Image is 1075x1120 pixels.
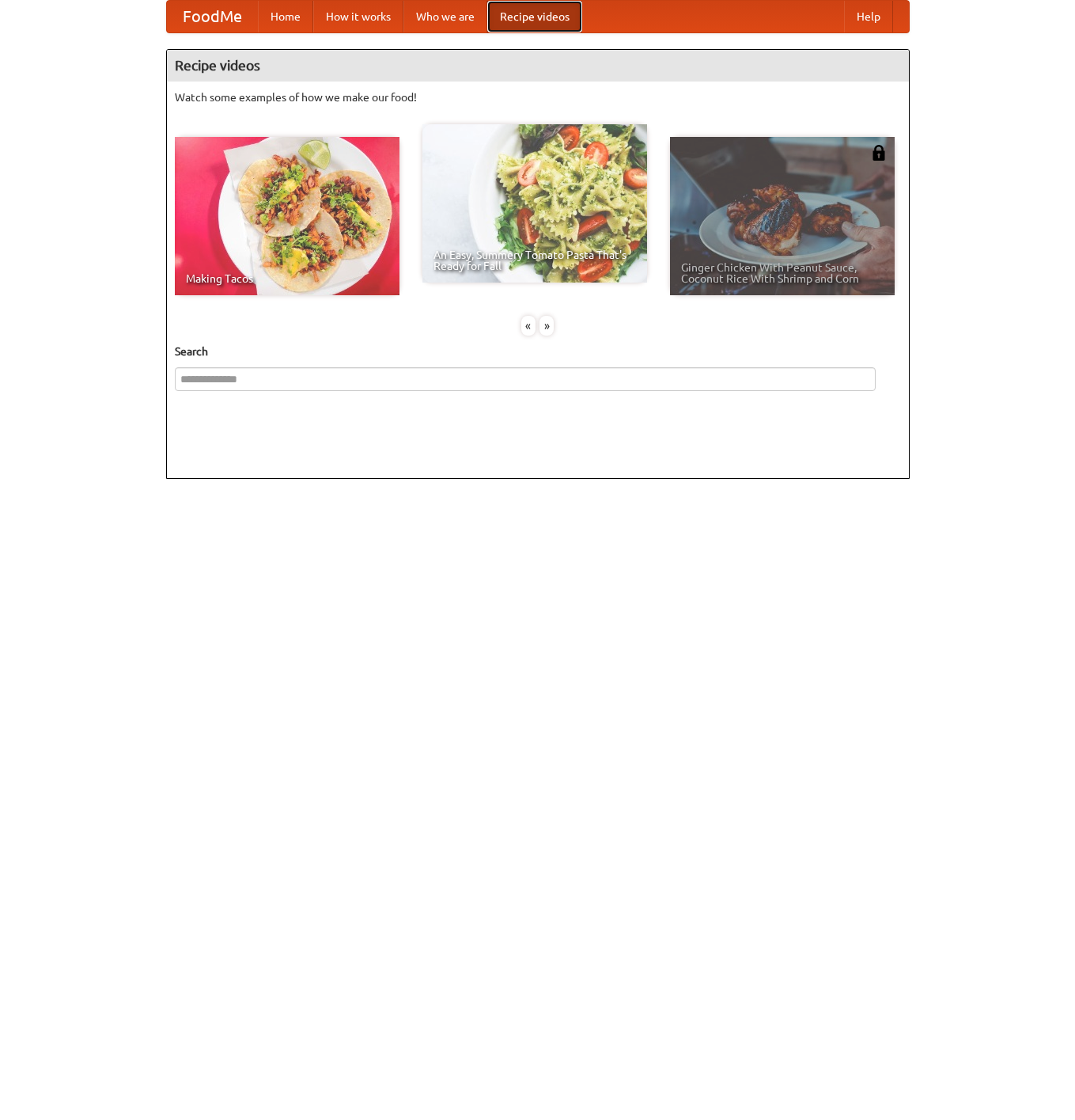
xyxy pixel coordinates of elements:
div: « [521,316,536,336]
div: » [539,316,554,336]
a: Home [258,1,313,32]
p: Watch some examples of how we make our food! [175,89,901,105]
a: Help [844,1,893,32]
span: Making Tacos [186,273,388,284]
a: How it works [313,1,403,32]
img: 483408.png [871,145,887,161]
a: Who we are [403,1,487,32]
a: FoodMe [167,1,258,32]
span: An Easy, Summery Tomato Pasta That's Ready for Fall [433,249,636,271]
a: An Easy, Summery Tomato Pasta That's Ready for Fall [422,124,647,283]
a: Making Tacos [175,137,399,295]
h4: Recipe videos [167,50,909,82]
a: Recipe videos [487,1,582,32]
h5: Search [175,344,901,359]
